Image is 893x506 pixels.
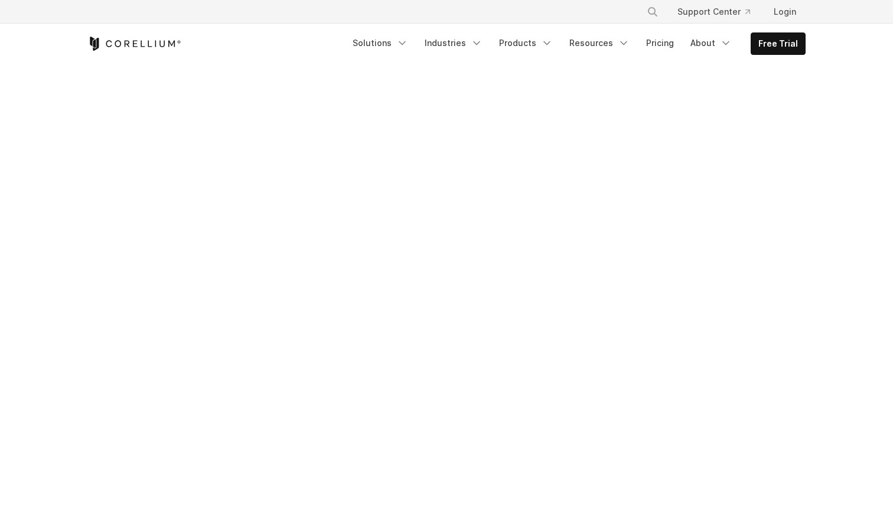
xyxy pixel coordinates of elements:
a: Solutions [346,32,415,54]
button: Search [642,1,663,22]
div: Navigation Menu [346,32,806,55]
a: Industries [418,32,490,54]
a: Free Trial [751,33,805,54]
a: Products [492,32,560,54]
a: Corellium Home [87,37,181,51]
a: Pricing [639,32,681,54]
div: Navigation Menu [633,1,806,22]
a: Login [764,1,806,22]
a: Support Center [668,1,760,22]
a: Resources [562,32,637,54]
a: About [683,32,739,54]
